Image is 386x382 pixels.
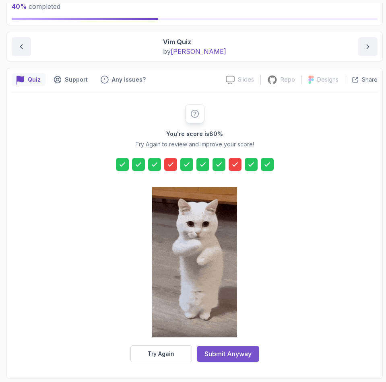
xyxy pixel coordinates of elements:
p: Any issues? [112,76,146,84]
button: Feedback button [96,73,151,86]
div: Submit Anyway [204,349,252,359]
p: Share [362,76,378,84]
p: Quiz [28,76,41,84]
p: Try Again to review and improve your score! [135,140,254,148]
p: Vim Quiz [163,37,226,47]
img: cool-cat [152,187,237,337]
button: Submit Anyway [197,346,259,362]
p: Slides [238,76,254,84]
h2: You're score is 80 % [166,130,223,138]
button: quiz button [12,73,45,86]
button: Try Again [130,345,192,362]
button: Share [345,76,378,84]
p: Repo [281,76,295,84]
button: next content [358,37,378,56]
button: previous content [12,37,31,56]
span: [PERSON_NAME] [171,47,226,55]
button: Support button [49,73,93,86]
span: 40 % [12,2,27,10]
p: Support [65,76,88,84]
p: by [163,47,226,56]
div: Try Again [148,350,174,358]
p: Designs [317,76,339,84]
span: completed [12,2,60,10]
